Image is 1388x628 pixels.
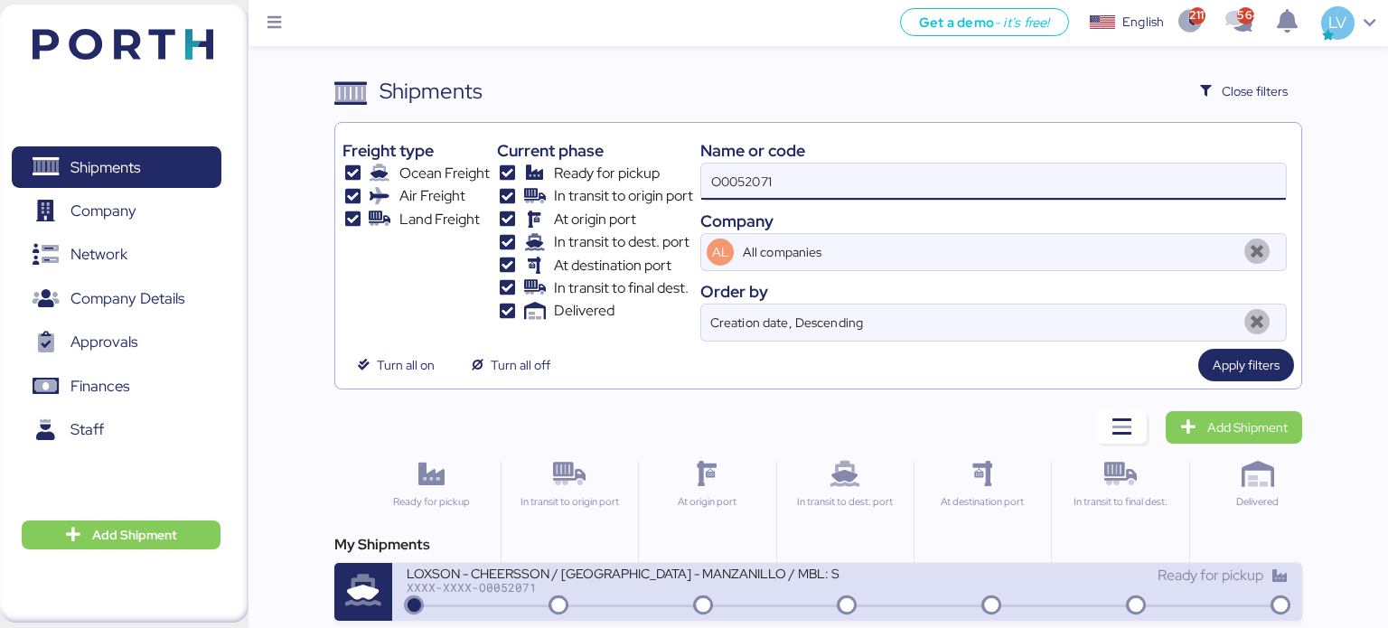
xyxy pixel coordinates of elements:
[646,494,767,510] div: At origin port
[554,231,689,253] span: In transit to dest. port
[1198,349,1294,381] button: Apply filters
[700,138,1287,163] div: Name or code
[700,209,1287,233] div: Company
[922,494,1043,510] div: At destination port
[554,255,671,277] span: At destination port
[12,366,221,408] a: Finances
[12,278,221,320] a: Company Details
[407,581,840,594] div: XXXX-XXXX-O0052071
[1222,80,1288,102] span: Close filters
[92,524,177,546] span: Add Shipment
[456,349,565,381] button: Turn all off
[700,279,1287,304] div: Order by
[22,520,220,549] button: Add Shipment
[342,349,449,381] button: Turn all on
[70,198,136,224] span: Company
[554,277,689,299] span: In transit to final dest.
[491,354,550,376] span: Turn all off
[407,565,840,580] div: LOXSON - CHEERSSON / [GEOGRAPHIC_DATA] - MANZANILLO / MBL: SHMZL25161072 - HBL: YQSE250803903 / LCL
[12,191,221,232] a: Company
[70,155,140,181] span: Shipments
[12,409,221,451] a: Staff
[1207,417,1288,438] span: Add Shipment
[784,494,905,510] div: In transit to dest. port
[399,163,490,184] span: Ocean Freight
[1158,566,1263,585] span: Ready for pickup
[70,373,129,399] span: Finances
[554,163,660,184] span: Ready for pickup
[509,494,630,510] div: In transit to origin port
[399,185,465,207] span: Air Freight
[554,300,614,322] span: Delivered
[12,146,221,188] a: Shipments
[712,242,729,262] span: AL
[12,234,221,276] a: Network
[1197,494,1318,510] div: Delivered
[554,185,693,207] span: In transit to origin port
[1122,13,1164,32] div: English
[12,322,221,363] a: Approvals
[1213,354,1280,376] span: Apply filters
[370,494,492,510] div: Ready for pickup
[70,329,137,355] span: Approvals
[1328,11,1346,34] span: LV
[1166,411,1302,444] a: Add Shipment
[259,8,290,39] button: Menu
[554,209,636,230] span: At origin port
[399,209,480,230] span: Land Freight
[380,75,483,108] div: Shipments
[70,417,104,443] span: Staff
[1059,494,1180,510] div: In transit to final dest.
[70,286,184,312] span: Company Details
[342,138,490,163] div: Freight type
[70,241,127,267] span: Network
[1186,75,1303,108] button: Close filters
[739,234,1235,270] input: AL
[377,354,435,376] span: Turn all on
[497,138,693,163] div: Current phase
[334,534,1303,556] div: My Shipments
